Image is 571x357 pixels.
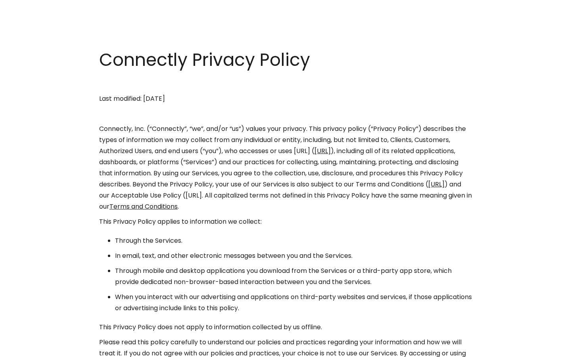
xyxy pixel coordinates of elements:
[99,108,472,119] p: ‍
[8,342,48,354] aside: Language selected: English
[115,235,472,246] li: Through the Services.
[115,292,472,314] li: When you interact with our advertising and applications on third-party websites and services, if ...
[99,322,472,333] p: This Privacy Policy does not apply to information collected by us offline.
[314,146,331,155] a: [URL]
[109,202,178,211] a: Terms and Conditions
[428,180,445,189] a: [URL]
[99,93,472,104] p: Last modified: [DATE]
[16,343,48,354] ul: Language list
[115,265,472,288] li: Through mobile and desktop applications you download from the Services or a third-party app store...
[115,250,472,261] li: In email, text, and other electronic messages between you and the Services.
[99,216,472,227] p: This Privacy Policy applies to information we collect:
[99,78,472,89] p: ‍
[99,123,472,212] p: Connectly, Inc. (“Connectly”, “we”, and/or “us”) values your privacy. This privacy policy (“Priva...
[99,48,472,72] h1: Connectly Privacy Policy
